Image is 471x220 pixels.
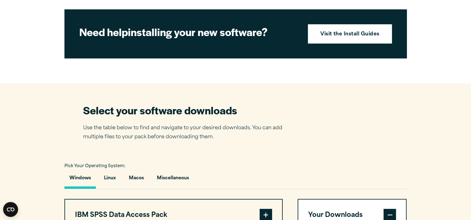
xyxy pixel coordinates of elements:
h2: installing your new software? [79,25,297,39]
button: Windows [64,171,96,189]
button: Open CMP widget [3,202,18,217]
a: Visit the Install Guides [308,24,392,44]
span: Pick Your Operating System: [64,164,125,168]
h2: Select your software downloads [83,103,292,117]
strong: Need help [79,24,128,39]
button: Miscellaneous [152,171,194,189]
button: Linux [99,171,121,189]
strong: Visit the Install Guides [320,30,379,39]
p: Use the table below to find and navigate to your desired downloads. You can add multiple files to... [83,124,292,142]
button: Macos [124,171,149,189]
